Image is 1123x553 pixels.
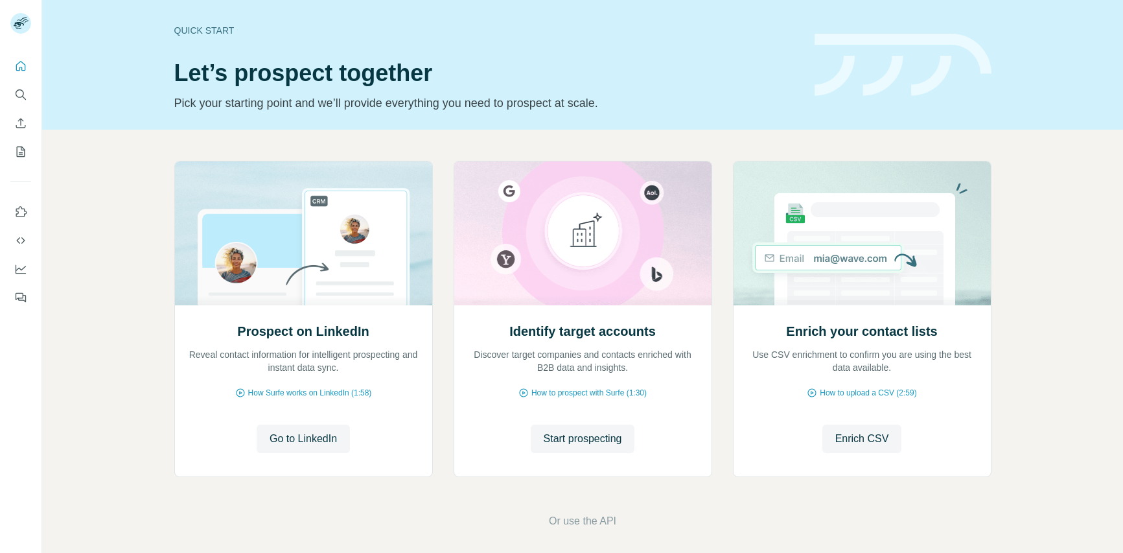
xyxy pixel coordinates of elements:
button: Quick start [10,54,31,78]
button: Feedback [10,286,31,309]
span: How to prospect with Surfe (1:30) [531,387,647,399]
button: Enrich CSV [822,425,902,453]
button: Go to LinkedIn [257,425,350,453]
span: Enrich CSV [835,431,889,447]
img: Identify target accounts [454,161,712,305]
h2: Enrich your contact lists [786,322,937,340]
p: Pick your starting point and we’ll provide everything you need to prospect at scale. [174,94,799,112]
span: Go to LinkedIn [270,431,337,447]
button: Search [10,83,31,106]
h1: Let’s prospect together [174,60,799,86]
p: Use CSV enrichment to confirm you are using the best data available. [747,348,978,374]
button: Or use the API [549,513,616,529]
img: banner [815,34,991,97]
div: Quick start [174,24,799,37]
span: Start prospecting [544,431,622,447]
span: How Surfe works on LinkedIn (1:58) [248,387,372,399]
button: My lists [10,140,31,163]
span: How to upload a CSV (2:59) [820,387,916,399]
p: Discover target companies and contacts enriched with B2B data and insights. [467,348,699,374]
h2: Prospect on LinkedIn [237,322,369,340]
button: Enrich CSV [10,112,31,135]
button: Use Surfe API [10,229,31,252]
button: Start prospecting [531,425,635,453]
img: Enrich your contact lists [733,161,991,305]
button: Dashboard [10,257,31,281]
img: Prospect on LinkedIn [174,161,433,305]
p: Reveal contact information for intelligent prospecting and instant data sync. [188,348,419,374]
h2: Identify target accounts [509,322,656,340]
button: Use Surfe on LinkedIn [10,200,31,224]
